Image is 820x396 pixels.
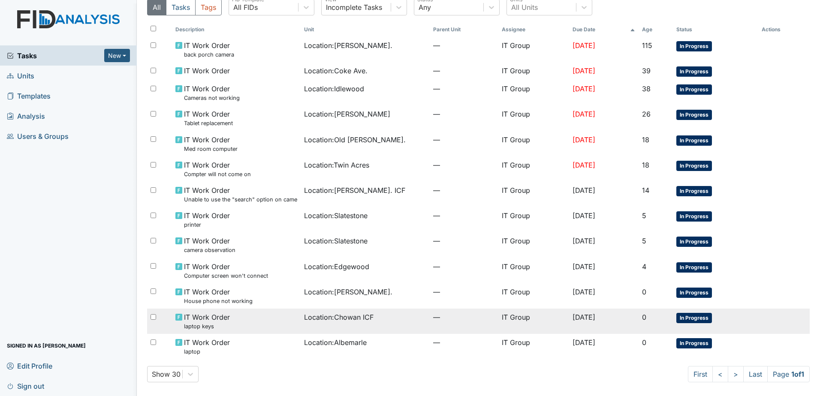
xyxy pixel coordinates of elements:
div: All Units [511,2,538,12]
span: — [433,160,495,170]
span: 5 [642,211,646,220]
span: IT Work Order [184,66,230,76]
span: Location : [PERSON_NAME]. [304,287,392,297]
span: 0 [642,288,646,296]
span: In Progress [676,237,712,247]
span: IT Work Order Computer screen won't connect [184,261,268,280]
span: — [433,261,495,272]
span: In Progress [676,262,712,273]
span: [DATE] [573,161,595,169]
td: IT Group [498,105,569,131]
td: IT Group [498,156,569,182]
span: — [433,185,495,195]
span: In Progress [676,313,712,323]
span: IT Work Order Compter will not come on [184,160,251,178]
span: Analysis [7,109,45,123]
span: In Progress [676,66,712,77]
a: Last [743,366,768,382]
span: 18 [642,161,649,169]
span: Templates [7,89,51,102]
span: Edit Profile [7,359,52,372]
span: 5 [642,237,646,245]
span: 26 [642,110,651,118]
span: IT Work Order printer [184,210,230,229]
button: New [104,49,130,62]
span: Location : Coke Ave. [304,66,368,76]
span: 0 [642,313,646,321]
span: 14 [642,186,649,195]
small: Tablet replacement [184,119,233,127]
span: [DATE] [573,135,595,144]
a: First [688,366,713,382]
span: Location : Edgewood [304,261,369,272]
span: In Progress [676,211,712,222]
td: IT Group [498,309,569,334]
span: 38 [642,84,651,93]
span: [DATE] [573,84,595,93]
td: IT Group [498,182,569,207]
th: Toggle SortBy [569,22,639,37]
span: Users & Groups [7,129,69,143]
small: Unable to use the "search" option on cameras. [184,195,298,204]
a: > [728,366,744,382]
span: Sign out [7,379,44,393]
span: — [433,287,495,297]
nav: task-pagination [688,366,810,382]
span: In Progress [676,110,712,120]
span: IT Work Order Med room computer [184,135,238,153]
span: In Progress [676,288,712,298]
span: — [433,135,495,145]
small: Computer screen won't connect [184,272,268,280]
td: IT Group [498,283,569,309]
strong: 1 of 1 [791,370,804,378]
div: Show 30 [152,369,181,379]
span: Page [767,366,810,382]
span: In Progress [676,135,712,146]
span: [DATE] [573,186,595,195]
span: Location : Slatestone [304,236,368,246]
span: — [433,109,495,119]
span: Location : Albemarle [304,337,367,348]
th: Toggle SortBy [301,22,430,37]
span: Location : [PERSON_NAME]. [304,40,392,51]
span: [DATE] [573,237,595,245]
span: In Progress [676,338,712,348]
span: Location : Idlewood [304,84,364,94]
span: IT Work Order back porch camera [184,40,234,59]
span: — [433,210,495,221]
span: IT Work Order Tablet replacement [184,109,233,127]
span: — [433,236,495,246]
span: Location : Old [PERSON_NAME]. [304,135,406,145]
small: Cameras not working [184,94,240,102]
td: IT Group [498,37,569,62]
span: IT Work Order camera observation [184,236,235,254]
span: [DATE] [573,41,595,50]
span: IT Work Order Unable to use the "search" option on cameras. [184,185,298,204]
span: [DATE] [573,313,595,321]
td: IT Group [498,62,569,80]
span: Location : Twin Acres [304,160,369,170]
span: IT Work Order laptop keys [184,312,230,330]
small: camera observation [184,246,235,254]
span: Units [7,69,34,82]
td: IT Group [498,207,569,232]
span: [DATE] [573,262,595,271]
span: — [433,66,495,76]
th: Toggle SortBy [430,22,498,37]
span: [DATE] [573,66,595,75]
span: IT Work Order laptop [184,337,230,356]
small: printer [184,221,230,229]
span: — [433,84,495,94]
span: Location : Chowan ICF [304,312,374,322]
div: Incomplete Tasks [326,2,382,12]
td: IT Group [498,334,569,359]
small: House phone not working [184,297,253,305]
span: Location : Slatestone [304,210,368,221]
small: back porch camera [184,51,234,59]
td: IT Group [498,80,569,105]
th: Toggle SortBy [639,22,673,37]
span: IT Work Order House phone not working [184,287,253,305]
span: — [433,312,495,322]
span: In Progress [676,41,712,51]
span: In Progress [676,84,712,95]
